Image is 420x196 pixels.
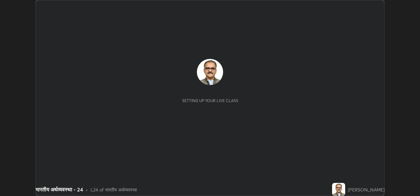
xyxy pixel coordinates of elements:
div: भारतीय अर्थव्यवस्था - 24 [35,186,83,193]
div: Setting up your live class [182,98,238,103]
div: [PERSON_NAME] [348,186,385,193]
img: 3056300093b4429f8abc2a26d5496710.jpg [332,183,345,196]
div: • [86,186,88,193]
div: L24 of भारतीय अर्थव्यवस्था [91,186,137,193]
img: 3056300093b4429f8abc2a26d5496710.jpg [197,59,223,85]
